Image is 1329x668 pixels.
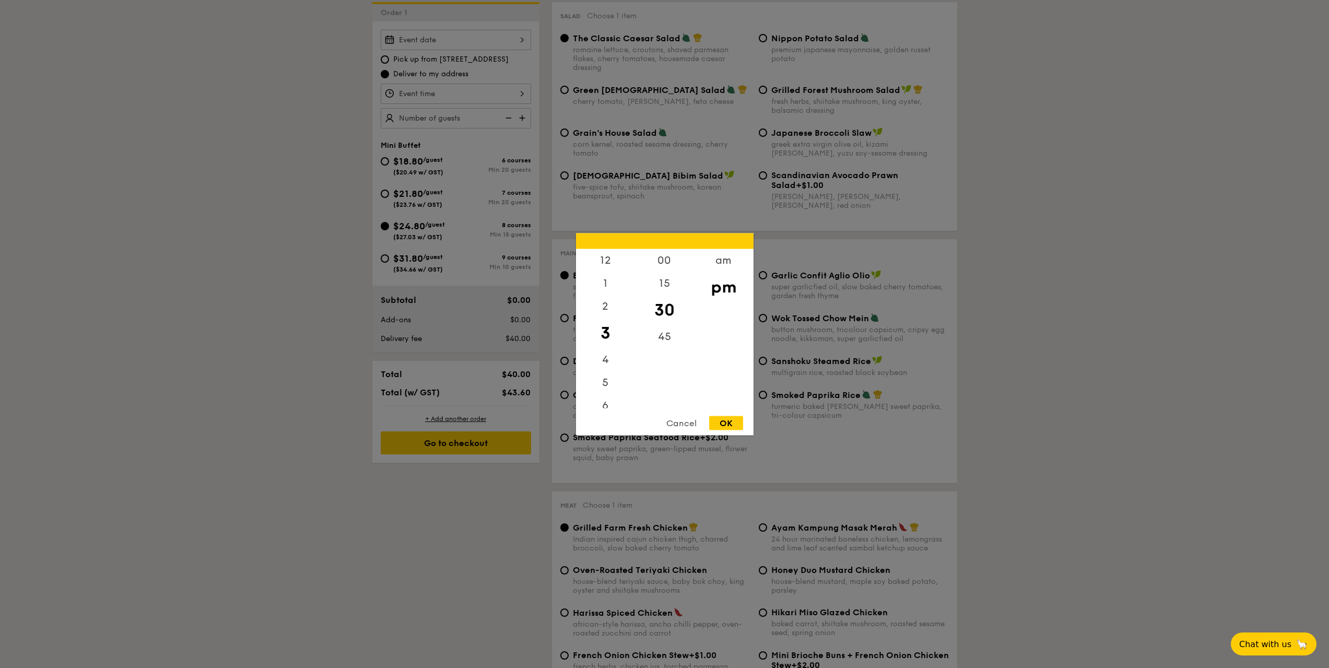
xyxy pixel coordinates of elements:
[576,272,635,295] div: 1
[1296,638,1308,650] span: 🦙
[576,318,635,348] div: 3
[576,295,635,318] div: 2
[635,272,694,295] div: 15
[635,295,694,325] div: 30
[694,272,753,302] div: pm
[576,394,635,417] div: 6
[1231,632,1316,655] button: Chat with us🦙
[1239,639,1291,649] span: Chat with us
[694,249,753,272] div: am
[635,249,694,272] div: 00
[576,371,635,394] div: 5
[576,348,635,371] div: 4
[709,416,743,430] div: OK
[656,416,707,430] div: Cancel
[635,325,694,348] div: 45
[576,249,635,272] div: 12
